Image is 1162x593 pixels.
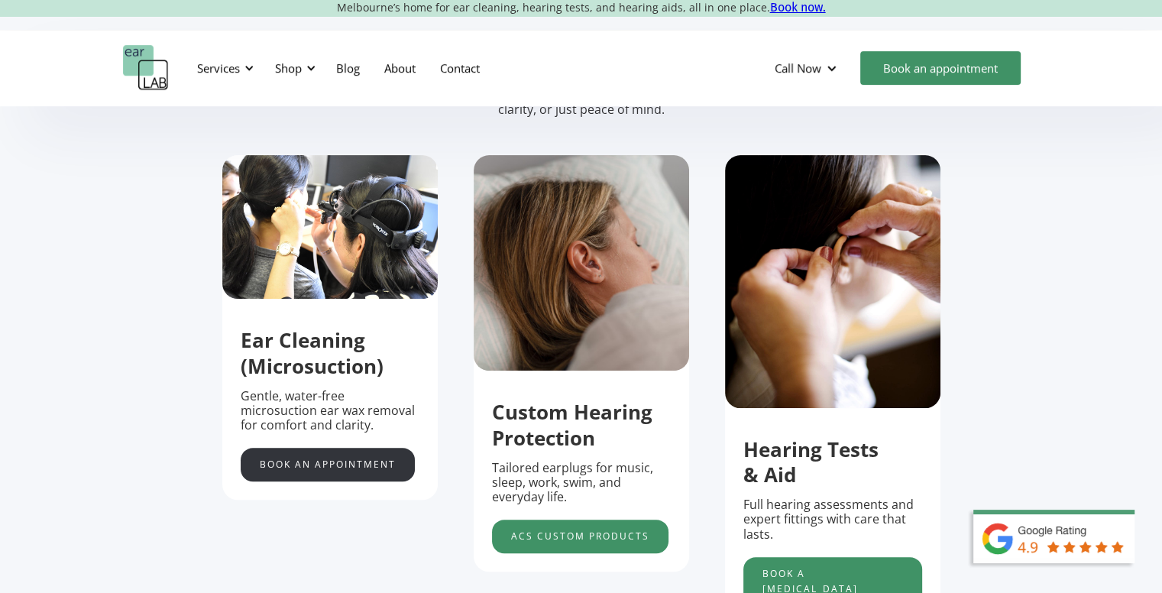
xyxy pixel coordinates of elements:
[372,46,428,90] a: About
[725,155,940,408] img: putting hearing protection in
[474,155,689,572] div: 2 of 5
[241,326,384,380] strong: Ear Cleaning (Microsuction)
[743,436,879,489] strong: Hearing Tests & Aid
[188,45,258,91] div: Services
[241,448,415,481] a: Book an appointment
[324,46,372,90] a: Blog
[197,60,240,76] div: Services
[743,497,922,542] p: Full hearing assessments and expert fittings with care that lasts.
[428,46,492,90] a: Contact
[762,45,853,91] div: Call Now
[379,73,784,117] p: Support that’s clear, calm and designed to fit your life. Explore our services below, whether you...
[860,51,1021,85] a: Book an appointment
[222,155,438,500] div: 1 of 5
[492,520,668,553] a: acs custom products
[266,45,320,91] div: Shop
[241,389,419,433] p: Gentle, water-free microsuction ear wax removal for comfort and clarity.
[222,25,940,61] h2: Services
[492,398,652,452] strong: Custom Hearing Protection
[275,60,302,76] div: Shop
[123,45,169,91] a: home
[775,60,821,76] div: Call Now
[492,461,671,505] p: Tailored earplugs for music, sleep, work, swim, and everyday life.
